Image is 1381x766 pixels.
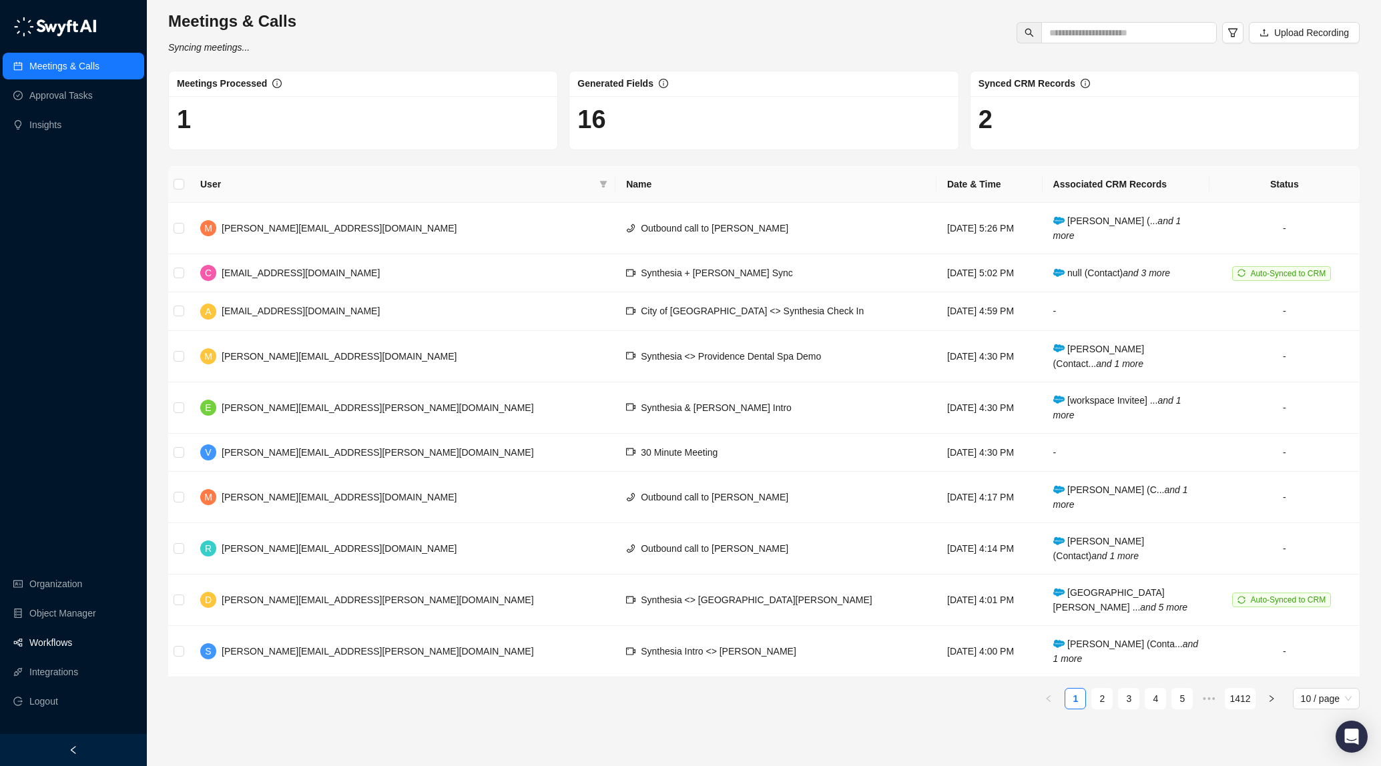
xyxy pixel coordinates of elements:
[1119,689,1139,709] a: 3
[626,447,635,456] span: video-camera
[641,595,872,605] span: Synthesia <> [GEOGRAPHIC_DATA][PERSON_NAME]
[177,78,267,89] span: Meetings Processed
[1261,688,1282,709] li: Next Page
[1198,688,1219,709] span: •••
[1096,358,1143,369] i: and 1 more
[1081,79,1090,88] span: info-circle
[577,78,653,89] span: Generated Fields
[177,104,549,135] h1: 1
[1053,587,1188,613] span: [GEOGRAPHIC_DATA][PERSON_NAME] ...
[1053,639,1198,664] i: and 1 more
[1043,434,1209,472] td: -
[626,402,635,412] span: video-camera
[1209,472,1360,523] td: -
[979,104,1351,135] h1: 2
[641,646,796,657] span: Synthesia Intro <> [PERSON_NAME]
[29,53,99,79] a: Meetings & Calls
[641,447,718,458] span: 30 Minute Meeting
[936,166,1043,203] th: Date & Time
[1038,688,1059,709] button: left
[626,351,635,360] span: video-camera
[641,268,793,278] span: Synthesia + [PERSON_NAME] Sync
[1237,596,1246,604] span: sync
[1145,688,1166,709] li: 4
[615,166,936,203] th: Name
[1336,721,1368,753] div: Open Intercom Messenger
[936,382,1043,434] td: [DATE] 4:30 PM
[29,600,96,627] a: Object Manager
[1250,269,1326,278] span: Auto-Synced to CRM
[205,541,212,556] span: R
[1065,689,1085,709] a: 1
[29,82,93,109] a: Approval Tasks
[1053,639,1198,664] span: [PERSON_NAME] (Conta...
[1237,269,1246,277] span: sync
[1198,688,1219,709] li: Next 5 Pages
[1053,484,1188,510] i: and 1 more
[1053,344,1145,369] span: [PERSON_NAME] (Contact...
[1249,22,1360,43] button: Upload Recording
[1045,695,1053,703] span: left
[222,306,380,316] span: [EMAIL_ADDRESS][DOMAIN_NAME]
[222,447,534,458] span: [PERSON_NAME][EMAIL_ADDRESS][PERSON_NAME][DOMAIN_NAME]
[577,104,950,135] h1: 16
[222,543,457,554] span: [PERSON_NAME][EMAIL_ADDRESS][DOMAIN_NAME]
[204,349,212,364] span: M
[205,593,212,607] span: D
[29,111,61,138] a: Insights
[626,647,635,656] span: video-camera
[936,626,1043,677] td: [DATE] 4:00 PM
[1301,689,1352,709] span: 10 / page
[936,203,1043,254] td: [DATE] 5:26 PM
[1209,626,1360,677] td: -
[205,304,211,319] span: A
[1092,689,1112,709] a: 2
[1172,689,1192,709] a: 5
[204,221,212,236] span: M
[659,79,668,88] span: info-circle
[1091,550,1139,561] i: and 1 more
[936,574,1043,626] td: [DATE] 4:01 PM
[641,306,864,316] span: City of [GEOGRAPHIC_DATA] <> Synthesia Check In
[641,543,788,554] span: Outbound call to [PERSON_NAME]
[205,266,212,280] span: C
[936,331,1043,382] td: [DATE] 4:30 PM
[222,646,534,657] span: [PERSON_NAME][EMAIL_ADDRESS][PERSON_NAME][DOMAIN_NAME]
[1065,688,1086,709] li: 1
[1043,292,1209,330] td: -
[1209,382,1360,434] td: -
[1209,523,1360,574] td: -
[222,223,457,234] span: [PERSON_NAME][EMAIL_ADDRESS][DOMAIN_NAME]
[936,523,1043,574] td: [DATE] 4:14 PM
[1038,688,1059,709] li: Previous Page
[29,688,58,715] span: Logout
[13,697,23,706] span: logout
[1209,331,1360,382] td: -
[222,595,534,605] span: [PERSON_NAME][EMAIL_ADDRESS][PERSON_NAME][DOMAIN_NAME]
[1053,216,1181,241] span: [PERSON_NAME] (...
[641,351,821,362] span: Synthesia <> Providence Dental Spa Demo
[1227,27,1238,38] span: filter
[936,434,1043,472] td: [DATE] 4:30 PM
[1053,395,1181,420] span: [workspace Invitee] ...
[13,17,97,37] img: logo-05li4sbe.png
[222,268,380,278] span: [EMAIL_ADDRESS][DOMAIN_NAME]
[1053,536,1145,561] span: [PERSON_NAME] (Contact)
[1250,595,1326,605] span: Auto-Synced to CRM
[626,306,635,316] span: video-camera
[1225,689,1254,709] a: 1412
[1053,484,1188,510] span: [PERSON_NAME] (C...
[599,180,607,188] span: filter
[29,659,78,685] a: Integrations
[200,177,594,191] span: User
[626,224,635,233] span: phone
[222,402,534,413] span: [PERSON_NAME][EMAIL_ADDRESS][PERSON_NAME][DOMAIN_NAME]
[979,78,1075,89] span: Synced CRM Records
[1268,695,1276,703] span: right
[1118,688,1139,709] li: 3
[29,629,72,656] a: Workflows
[168,11,296,32] h3: Meetings & Calls
[69,745,78,755] span: left
[641,402,792,413] span: Synthesia & [PERSON_NAME] Intro
[272,79,282,88] span: info-circle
